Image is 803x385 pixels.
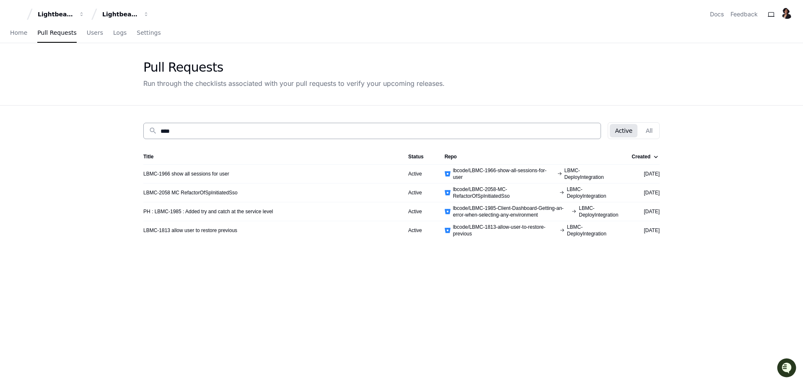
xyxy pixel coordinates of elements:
[641,124,658,137] button: All
[567,186,618,199] span: LBMC-DeployIntegration
[37,30,76,35] span: Pull Requests
[137,30,161,35] span: Settings
[8,34,153,47] div: Welcome
[113,23,127,43] a: Logs
[143,153,153,160] div: Title
[137,23,161,43] a: Settings
[565,167,619,181] span: LBMC-DeployIntegration
[142,65,153,75] button: Start new chat
[143,171,229,177] a: LBMC-1966 show all sessions for user
[632,153,650,160] div: Created
[579,205,618,218] span: LBMC-DeployIntegration
[99,7,153,22] button: Lightbeam Health Solutions
[710,10,724,18] a: Docs
[632,189,660,196] div: [DATE]
[102,10,138,18] div: Lightbeam Health Solutions
[453,205,569,218] span: lbcode/LBMC-1985-Client-Dashboard-Getting-an-error-when-selecting-any-environment
[632,208,660,215] div: [DATE]
[408,153,431,160] div: Status
[28,71,106,78] div: We're available if you need us!
[10,30,27,35] span: Home
[38,10,74,18] div: Lightbeam Health
[632,153,658,160] div: Created
[8,62,23,78] img: 1756235613930-3d25f9e4-fa56-45dd-b3ad-e072dfbd1548
[59,88,101,94] a: Powered byPylon
[8,8,25,25] img: PlayerZero
[610,124,637,137] button: Active
[776,357,799,380] iframe: Open customer support
[143,227,237,234] a: LBMC-1813 allow user to restore previous
[37,23,76,43] a: Pull Requests
[408,171,431,177] div: Active
[143,60,445,75] div: Pull Requests
[453,186,557,199] span: lbcode/LBMC-2058-MC-RefactorOfSpInitiatedSso
[408,227,431,234] div: Active
[149,127,157,135] mat-icon: search
[143,189,238,196] a: LBMC-2058 MC RefactorOfSpInitiatedSso
[408,189,431,196] div: Active
[632,171,660,177] div: [DATE]
[438,149,625,164] th: Repo
[34,7,88,22] button: Lightbeam Health
[632,227,660,234] div: [DATE]
[113,30,127,35] span: Logs
[781,7,793,19] img: 165823047
[408,208,431,215] div: Active
[453,167,554,181] span: lbcode/LBMC-1966-show-all-sessions-for-user
[143,78,445,88] div: Run through the checklists associated with your pull requests to verify your upcoming releases.
[143,208,273,215] a: PH : LBMC-1985 : Added try and catch at the service level
[453,224,557,237] span: lbcode/LBMC-1813-allow-user-to-restore-previous
[87,30,103,35] span: Users
[143,153,395,160] div: Title
[730,10,758,18] button: Feedback
[408,153,424,160] div: Status
[567,224,619,237] span: LBMC-DeployIntegration
[87,23,103,43] a: Users
[28,62,137,71] div: Start new chat
[10,23,27,43] a: Home
[83,88,101,94] span: Pylon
